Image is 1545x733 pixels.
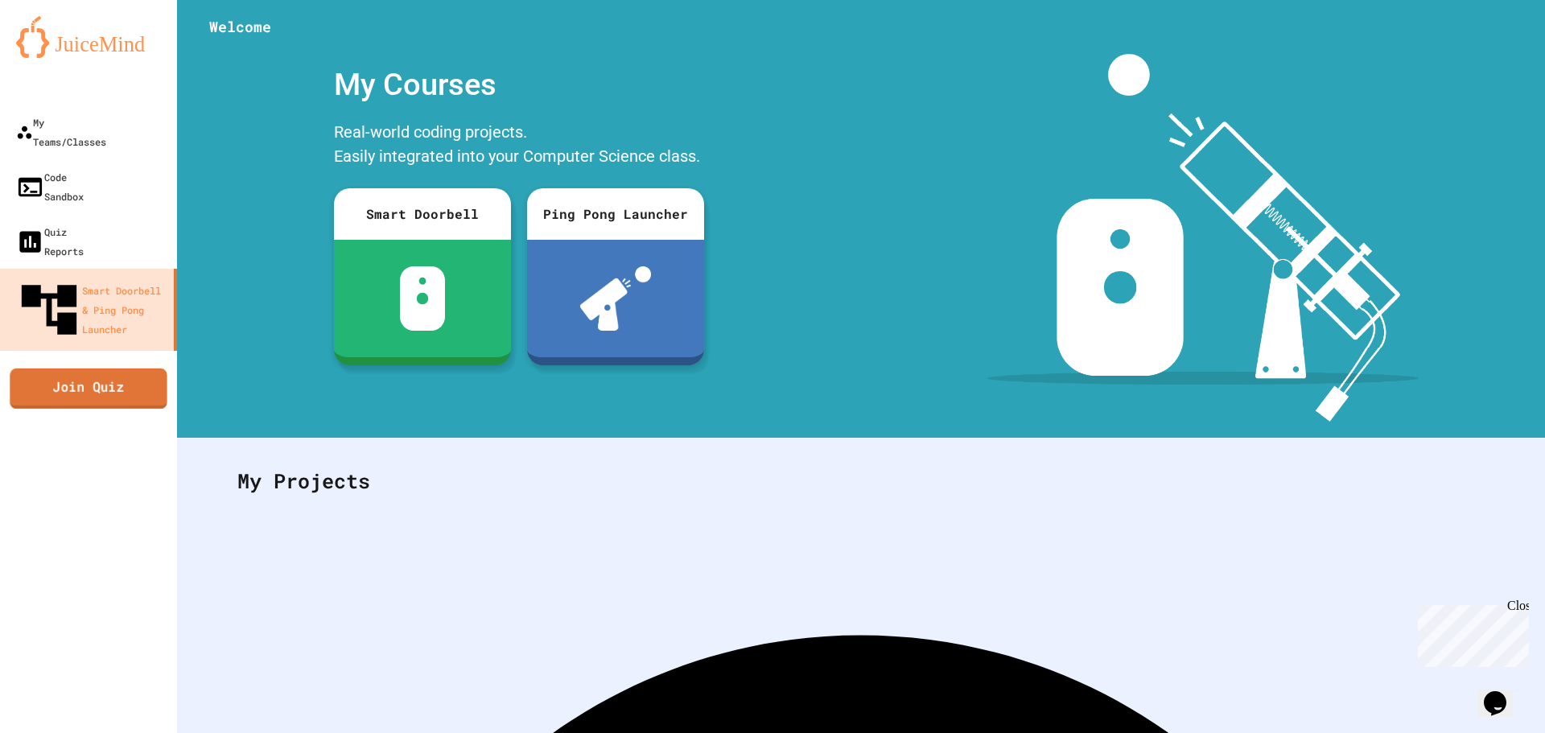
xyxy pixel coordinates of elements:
[221,450,1501,513] div: My Projects
[6,6,111,102] div: Chat with us now!Close
[580,266,652,331] img: ppl-with-ball.png
[16,222,84,261] div: Quiz Reports
[10,368,167,408] a: Join Quiz
[1411,599,1529,667] iframe: chat widget
[326,54,712,116] div: My Courses
[1477,669,1529,717] iframe: chat widget
[16,277,167,343] div: Smart Doorbell & Ping Pong Launcher
[527,188,704,240] div: Ping Pong Launcher
[400,266,446,331] img: sdb-white.svg
[16,16,161,58] img: logo-orange.svg
[326,116,712,176] div: Real-world coding projects. Easily integrated into your Computer Science class.
[16,167,84,206] div: Code Sandbox
[16,113,106,151] div: My Teams/Classes
[987,54,1419,422] img: banner-image-my-projects.png
[334,188,511,240] div: Smart Doorbell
